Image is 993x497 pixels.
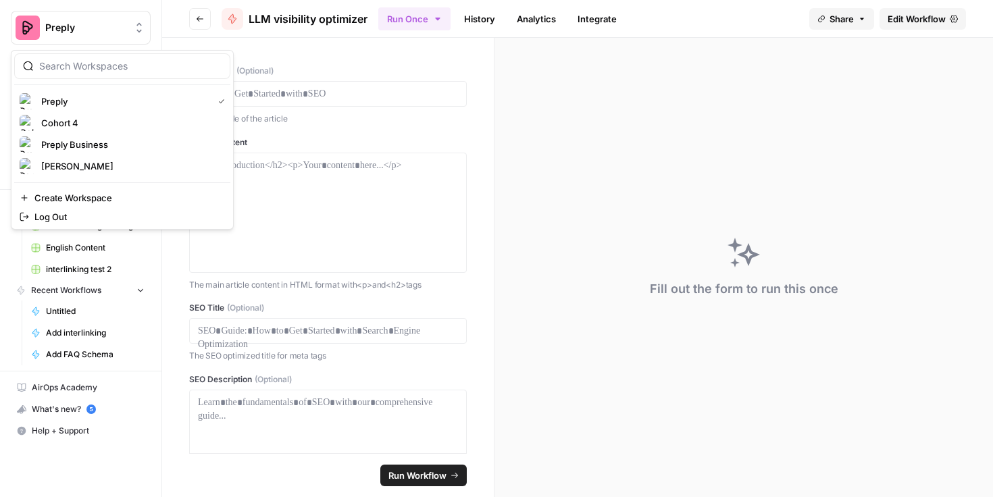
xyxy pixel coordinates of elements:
[46,263,145,276] span: interlinking test 2
[46,242,145,254] span: English Content
[20,93,36,109] img: Preply Logo
[880,8,966,30] a: Edit Workflow
[11,50,234,230] div: Workspace: Preply
[249,11,367,27] span: LLM visibility optimizer
[31,284,101,296] span: Recent Workflows
[16,16,40,40] img: Preply Logo
[14,188,230,207] a: Create Workspace
[11,398,151,420] button: What's new? 5
[388,469,447,482] span: Run Workflow
[89,406,93,413] text: 5
[509,8,564,30] a: Analytics
[25,259,151,280] a: interlinking test 2
[86,404,96,414] a: 5
[809,8,874,30] button: Share
[46,348,145,361] span: Add FAQ Schema
[46,327,145,339] span: Add interlinking
[14,207,230,226] a: Log Out
[41,116,220,130] span: Cohort 4
[11,399,150,419] div: What's new?
[189,112,467,126] p: The main title of the article
[888,12,946,26] span: Edit Workflow
[41,138,220,151] span: Preply Business
[20,158,36,174] img: Renata Logo
[11,280,151,300] button: Recent Workflows
[34,191,220,205] span: Create Workspace
[25,237,151,259] a: English Content
[25,322,151,344] a: Add interlinking
[11,377,151,398] a: AirOps Academy
[41,95,207,108] span: Preply
[650,280,838,298] div: Fill out the form to run this once
[25,300,151,322] a: Untitled
[41,159,220,173] span: [PERSON_NAME]
[39,59,222,73] input: Search Workspaces
[20,136,36,153] img: Preply Business Logo
[830,12,854,26] span: Share
[189,65,467,77] label: Article Title
[11,11,151,45] button: Workspace: Preply
[32,425,145,437] span: Help + Support
[189,136,467,149] label: Article Content
[189,373,467,386] label: SEO Description
[236,65,274,77] span: (Optional)
[378,7,451,30] button: Run Once
[11,420,151,442] button: Help + Support
[25,344,151,365] a: Add FAQ Schema
[255,373,292,386] span: (Optional)
[32,382,145,394] span: AirOps Academy
[189,278,467,292] p: The main article content in HTML format with <p> and <h2> tags
[45,21,127,34] span: Preply
[380,465,467,486] button: Run Workflow
[46,305,145,317] span: Untitled
[34,210,220,224] span: Log Out
[456,8,503,30] a: History
[189,302,467,314] label: SEO Title
[222,8,367,30] a: LLM visibility optimizer
[569,8,625,30] a: Integrate
[20,115,36,131] img: Cohort 4 Logo
[227,302,264,314] span: (Optional)
[189,349,467,363] p: The SEO optimized title for meta tags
